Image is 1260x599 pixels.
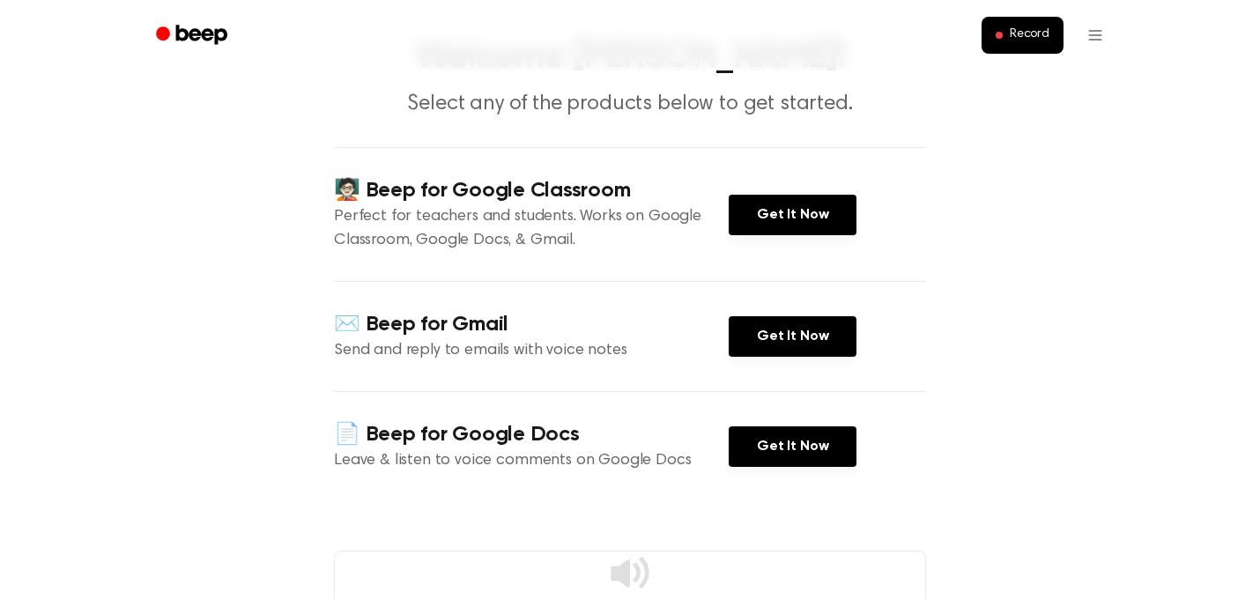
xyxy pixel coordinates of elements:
p: Leave & listen to voice comments on Google Docs [334,449,729,473]
button: Open menu [1074,14,1116,56]
h4: 🧑🏻‍🏫 Beep for Google Classroom [334,176,729,205]
p: Send and reply to emails with voice notes [334,339,729,363]
a: Get It Now [729,195,856,235]
p: Perfect for teachers and students. Works on Google Classroom, Google Docs, & Gmail. [334,205,729,253]
a: Get It Now [729,316,856,357]
span: Record [1010,27,1049,43]
h4: ✉️ Beep for Gmail [334,310,729,339]
a: Get It Now [729,426,856,467]
button: Record [982,17,1064,54]
h4: 📄 Beep for Google Docs [334,420,729,449]
a: Beep [144,18,243,53]
p: Select any of the products below to get started. [292,90,968,119]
